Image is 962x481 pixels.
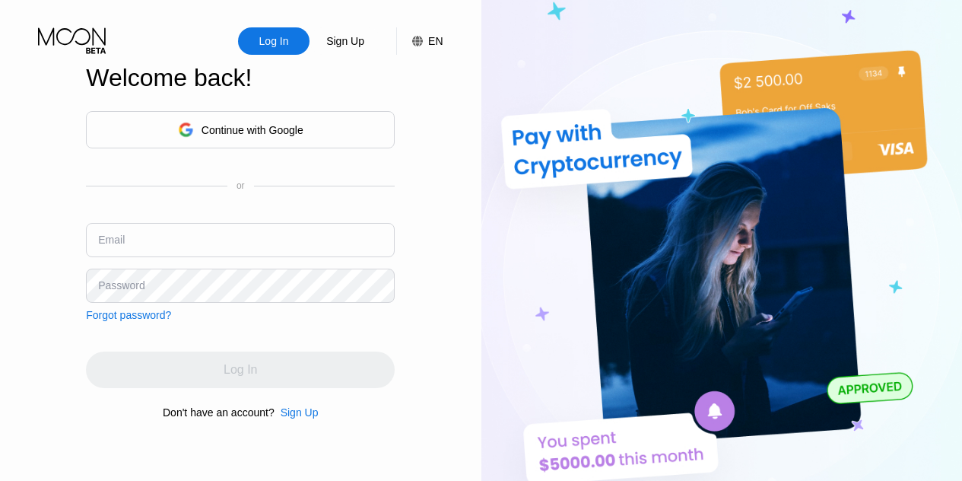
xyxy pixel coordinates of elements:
[98,279,144,291] div: Password
[86,111,395,148] div: Continue with Google
[86,64,395,92] div: Welcome back!
[86,309,171,321] div: Forgot password?
[98,234,125,246] div: Email
[310,27,381,55] div: Sign Up
[428,35,443,47] div: EN
[396,27,443,55] div: EN
[258,33,291,49] div: Log In
[325,33,366,49] div: Sign Up
[275,406,319,419] div: Sign Up
[281,406,319,419] div: Sign Up
[202,124,303,136] div: Continue with Google
[238,27,310,55] div: Log In
[237,180,245,191] div: or
[163,406,275,419] div: Don't have an account?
